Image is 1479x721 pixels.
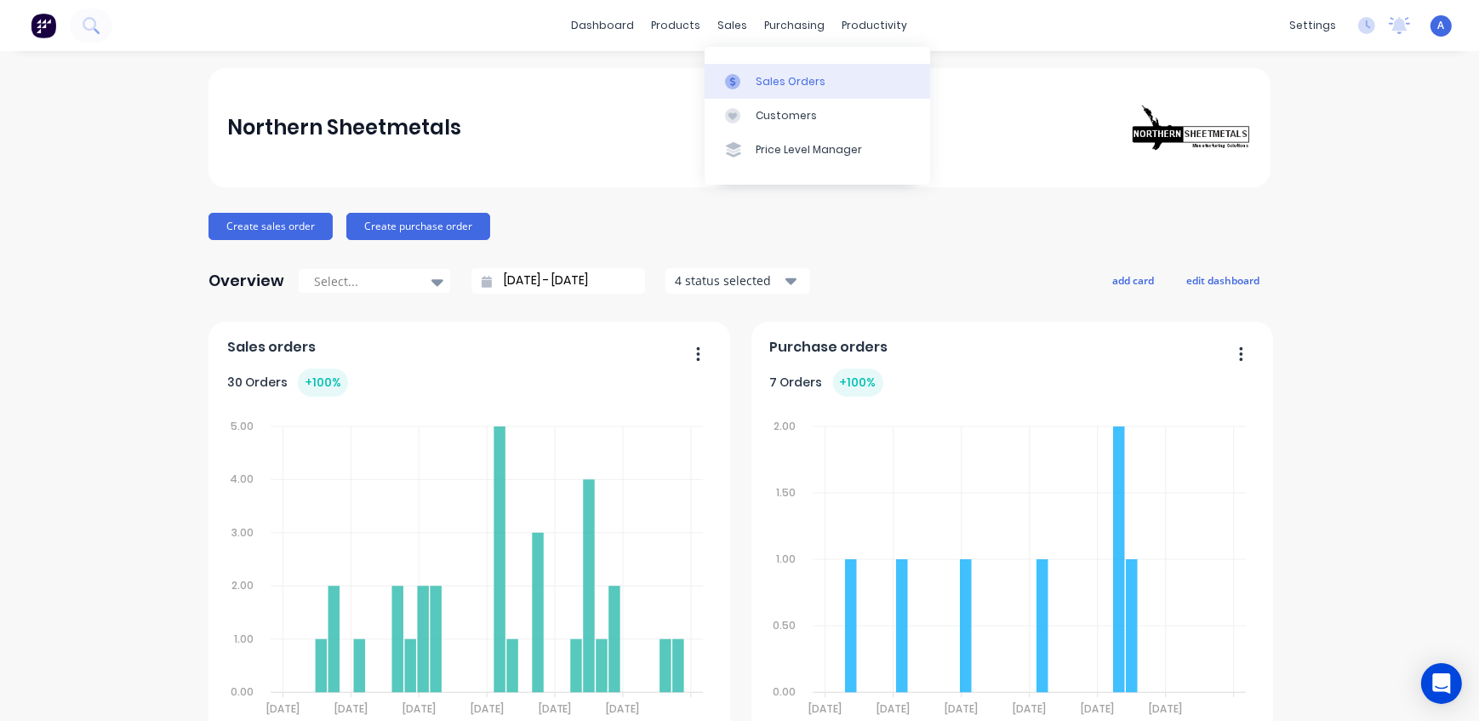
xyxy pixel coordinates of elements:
[776,485,796,500] tspan: 1.50
[808,702,842,717] tspan: [DATE]
[231,578,254,592] tspan: 2.00
[334,702,368,717] tspan: [DATE]
[230,472,254,486] tspan: 4.00
[227,337,316,358] span: Sales orders
[31,13,56,38] img: Factory
[563,13,643,38] a: dashboard
[231,685,254,700] tspan: 0.00
[643,13,710,38] div: products
[1421,663,1462,704] div: Open Intercom Messenger
[231,525,254,540] tspan: 3.00
[705,64,930,98] a: Sales Orders
[1101,269,1165,291] button: add card
[756,74,825,89] div: Sales Orders
[877,702,910,717] tspan: [DATE]
[346,213,490,240] button: Create purchase order
[471,702,504,717] tspan: [DATE]
[774,419,796,433] tspan: 2.00
[770,369,883,397] div: 7 Orders
[665,268,810,294] button: 4 status selected
[266,702,300,717] tspan: [DATE]
[675,272,782,289] div: 4 status selected
[770,337,888,358] span: Purchase orders
[1013,702,1046,717] tspan: [DATE]
[231,419,254,433] tspan: 5.00
[1438,18,1445,33] span: A
[756,142,862,157] div: Price Level Manager
[756,108,817,123] div: Customers
[705,133,930,167] a: Price Level Manager
[834,13,917,38] div: productivity
[833,369,883,397] div: + 100 %
[208,264,284,298] div: Overview
[757,13,834,38] div: purchasing
[208,213,333,240] button: Create sales order
[234,632,254,646] tspan: 1.00
[1175,269,1271,291] button: edit dashboard
[607,702,640,717] tspan: [DATE]
[1133,105,1252,151] img: Northern Sheetmetals
[710,13,757,38] div: sales
[1281,13,1345,38] div: settings
[773,685,796,700] tspan: 0.00
[776,552,796,566] tspan: 1.00
[403,702,436,717] tspan: [DATE]
[945,702,978,717] tspan: [DATE]
[227,111,461,145] div: Northern Sheetmetals
[705,99,930,133] a: Customers
[539,702,572,717] tspan: [DATE]
[227,369,348,397] div: 30 Orders
[773,618,796,632] tspan: 0.50
[1082,702,1115,717] tspan: [DATE]
[1150,702,1183,717] tspan: [DATE]
[298,369,348,397] div: + 100 %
